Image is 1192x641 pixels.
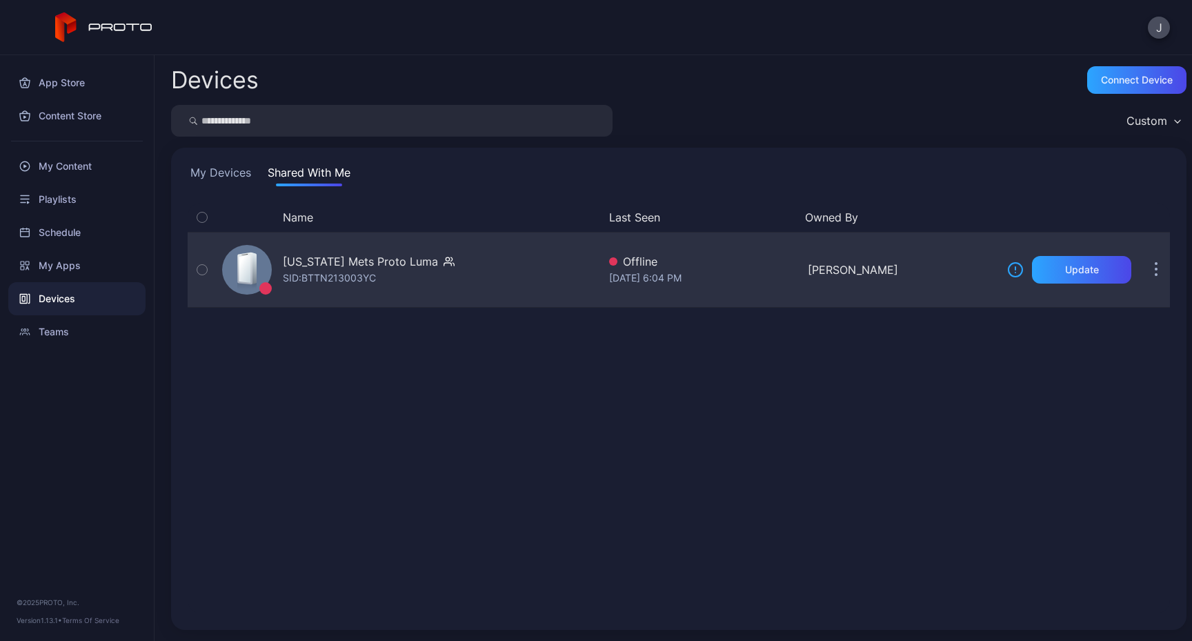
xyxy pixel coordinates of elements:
div: Connect device [1101,75,1173,86]
a: Teams [8,315,146,348]
a: Devices [8,282,146,315]
a: My Apps [8,249,146,282]
button: Owned By [805,209,991,226]
div: Update Device [1002,209,1126,226]
button: J [1148,17,1170,39]
button: Custom [1120,105,1186,137]
button: Name [283,209,313,226]
a: Playlists [8,183,146,216]
button: Connect device [1087,66,1186,94]
a: App Store [8,66,146,99]
div: Offline [609,253,797,270]
div: Update [1065,264,1099,275]
span: Version 1.13.1 • [17,616,62,624]
div: [DATE] 6:04 PM [609,270,797,286]
a: Terms Of Service [62,616,119,624]
button: Update [1032,256,1131,284]
div: [PERSON_NAME] [808,262,996,278]
div: © 2025 PROTO, Inc. [17,597,137,608]
div: Custom [1126,114,1167,128]
div: SID: BTTN213003YC [283,270,376,286]
button: Last Seen [609,209,795,226]
a: Content Store [8,99,146,132]
button: My Devices [188,164,254,186]
a: My Content [8,150,146,183]
div: Options [1142,209,1170,226]
h2: Devices [171,68,259,92]
div: [US_STATE] Mets Proto Luma [283,253,438,270]
a: Schedule [8,216,146,249]
button: Shared With Me [265,164,353,186]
